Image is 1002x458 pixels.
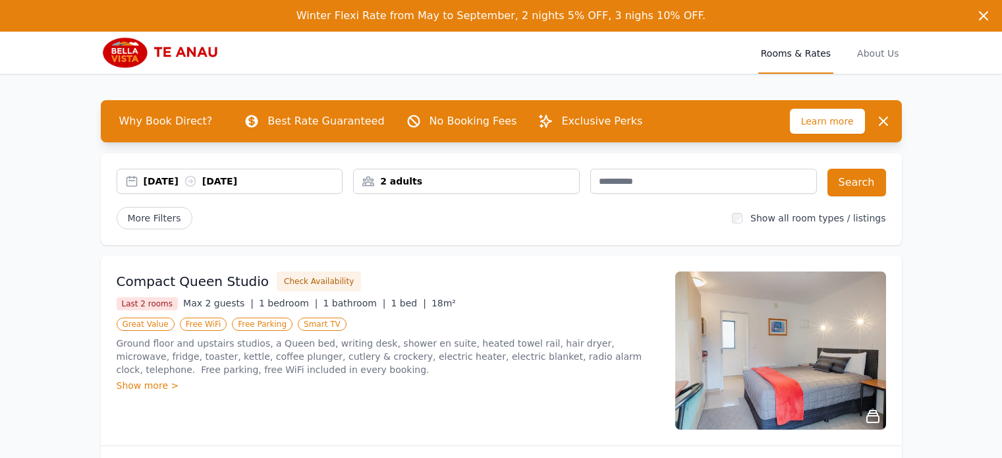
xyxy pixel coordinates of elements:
a: Rooms & Rates [758,32,833,74]
div: Show more > [117,379,659,392]
span: Winter Flexi Rate from May to September, 2 nights 5% OFF, 3 nighs 10% OFF. [296,9,706,22]
span: 1 bathroom | [323,298,385,308]
p: Best Rate Guaranteed [267,113,384,129]
p: Ground floor and upstairs studios, a Queen bed, writing desk, shower en suite, heated towel rail,... [117,337,659,376]
span: Max 2 guests | [183,298,254,308]
span: Learn more [790,109,865,134]
span: 18m² [431,298,456,308]
h3: Compact Queen Studio [117,272,269,291]
span: Smart TV [298,318,347,331]
div: [DATE] [DATE] [144,175,343,188]
span: Last 2 rooms [117,297,179,310]
span: Free Parking [232,318,292,331]
button: Check Availability [277,272,361,291]
p: No Booking Fees [430,113,517,129]
p: Exclusive Perks [561,113,642,129]
span: Great Value [117,318,175,331]
span: More Filters [117,207,192,229]
a: About Us [854,32,901,74]
span: 1 bedroom | [259,298,318,308]
div: 2 adults [354,175,579,188]
img: Bella Vista Te Anau [101,37,227,69]
span: 1 bed | [391,298,426,308]
label: Show all room types / listings [750,213,885,223]
span: Why Book Direct? [109,108,223,134]
button: Search [827,169,886,196]
span: Free WiFi [180,318,227,331]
